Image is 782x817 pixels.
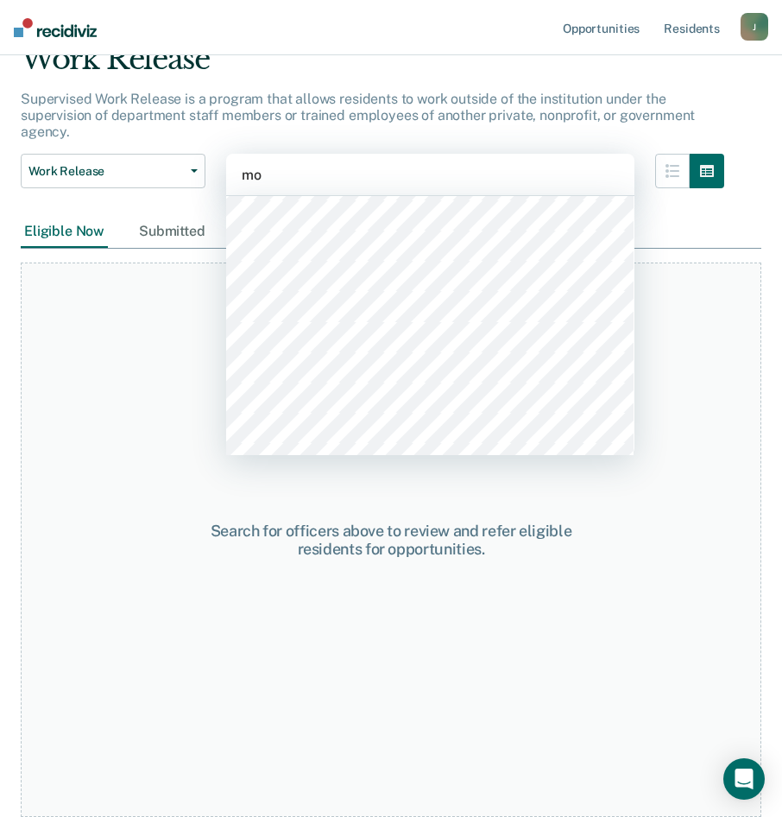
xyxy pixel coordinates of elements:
span: Work Release [28,164,184,179]
button: J [741,13,768,41]
p: Supervised Work Release is a program that allows residents to work outside of the institution und... [21,91,695,140]
div: Open Intercom Messenger [723,758,765,800]
button: Work Release [21,154,205,188]
img: Recidiviz [14,18,97,37]
div: Search for officers above to review and refer eligible residents for opportunities. [206,522,576,559]
div: Submitted [136,216,209,248]
div: Eligible Now [21,216,108,248]
div: Work Release [21,41,724,91]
